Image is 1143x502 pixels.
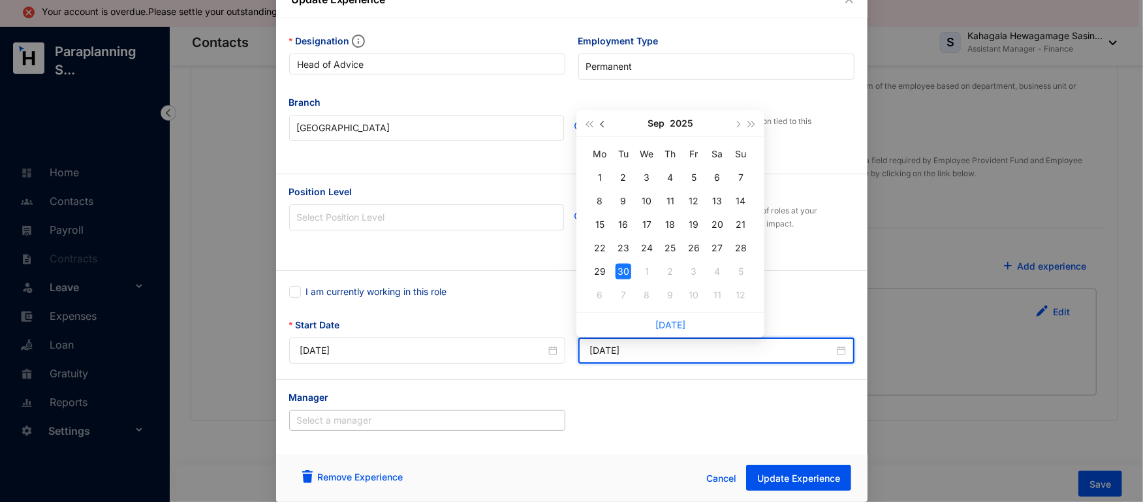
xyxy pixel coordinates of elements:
td: 2025-09-21 [729,213,753,236]
div: 24 [639,240,655,256]
div: 21 [733,217,749,232]
td: 2025-09-03 [635,166,659,189]
div: 29 [592,264,608,279]
div: 11 [663,193,678,209]
td: 2025-10-01 [635,260,659,283]
td: 2025-10-10 [682,283,706,307]
img: refresh.b68668e54cb7347e6ac91cb2cb09fc4e.svg [573,210,585,222]
td: 2025-09-06 [706,166,729,189]
td: 2025-09-12 [682,189,706,213]
td: 2025-10-02 [659,260,682,283]
th: We [635,142,659,166]
div: 5 [733,264,749,279]
div: 12 [733,287,749,303]
div: 7 [616,287,631,303]
img: refresh.b68668e54cb7347e6ac91cb2cb09fc4e.svg [573,120,585,132]
input: Branch [297,116,557,140]
div: 18 [663,217,678,232]
input: Designation [289,54,565,74]
span: Update Experience [757,472,840,485]
td: 2025-09-29 [588,260,612,283]
td: 2025-09-22 [588,236,612,260]
div: 14 [733,193,749,209]
div: 1 [592,170,608,185]
div: 12 [686,193,702,209]
button: 2025 [670,110,693,136]
td: 2025-10-11 [706,283,729,307]
div: 5 [686,170,702,185]
td: 2025-09-11 [659,189,682,213]
button: Manage Branch [572,142,666,163]
th: Mo [588,142,612,166]
td: 2025-09-14 [729,189,753,213]
td: 2025-09-10 [635,189,659,213]
td: 2025-09-27 [706,236,729,260]
div: 15 [592,217,608,232]
div: 10 [686,287,702,303]
button: Update Experience [746,465,851,491]
td: 2025-09-28 [729,236,753,260]
th: Th [659,142,682,166]
td: 2025-10-07 [612,283,635,307]
button: Sep [648,110,665,136]
td: 2025-09-18 [659,213,682,236]
div: 26 [686,240,702,256]
td: 2025-10-05 [729,260,753,283]
div: 23 [616,240,631,256]
th: Su [729,142,753,166]
div: 11 [710,287,725,303]
td: 2025-10-03 [682,260,706,283]
div: 9 [663,287,678,303]
button: Cancel [697,465,746,492]
div: 2 [616,170,631,185]
label: Manager [289,390,338,405]
th: Fr [682,142,706,166]
div: 13 [710,193,725,209]
td: 2025-09-24 [635,236,659,260]
td: 2025-09-05 [682,166,706,189]
div: 6 [710,170,725,185]
div: 3 [686,264,702,279]
div: 1 [639,264,655,279]
td: 2025-09-17 [635,213,659,236]
td: 2025-09-02 [612,166,635,189]
span: Cancel [706,471,736,486]
td: 2025-09-30 [612,260,635,283]
div: 6 [592,287,608,303]
div: 28 [733,240,749,256]
p: Select the specific company branch or location tied to this employment experience record. [598,95,854,141]
th: Sa [706,142,729,166]
td: 2025-09-08 [588,189,612,213]
a: [DATE] [655,319,685,330]
div: 4 [663,170,678,185]
label: Start Date [289,318,349,332]
td: 2025-09-09 [612,189,635,213]
th: Tu [612,142,635,166]
div: 16 [616,217,631,232]
td: 2025-09-25 [659,236,682,260]
div: 10 [639,193,655,209]
td: 2025-09-04 [659,166,682,189]
div: 27 [710,240,725,256]
td: 2025-09-16 [612,213,635,236]
td: 2025-09-07 [729,166,753,189]
div: 20 [710,217,725,232]
div: 19 [686,217,702,232]
td: 2025-09-26 [682,236,706,260]
td: 2025-09-13 [706,189,729,213]
div: 9 [616,193,631,209]
div: 8 [592,193,608,209]
span: Permanent [586,57,847,76]
img: info.ad751165ce926853d1d36026adaaebbf.svg [352,35,365,48]
label: Employment Type [578,34,668,48]
td: 2025-10-08 [635,283,659,307]
div: 4 [710,264,725,279]
div: 25 [663,240,678,256]
td: 2025-10-04 [706,260,729,283]
div: 8 [639,287,655,303]
label: Position Level [289,185,362,199]
input: End Date [590,343,834,358]
td: 2025-09-20 [706,213,729,236]
button: Remove Experience [292,465,414,491]
div: 22 [592,240,608,256]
